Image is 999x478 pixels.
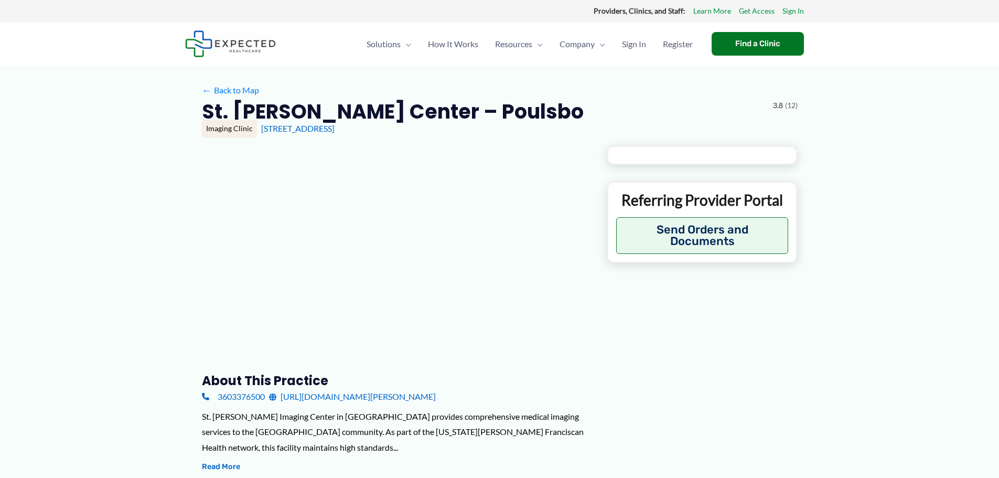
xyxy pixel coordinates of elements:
a: Sign In [614,26,654,62]
a: SolutionsMenu Toggle [358,26,420,62]
p: Referring Provider Portal [616,190,789,209]
span: Solutions [367,26,401,62]
h3: About this practice [202,373,590,389]
div: St. [PERSON_NAME] Imaging Center in [GEOGRAPHIC_DATA] provides comprehensive medical imaging serv... [202,409,590,455]
span: Sign In [622,26,646,62]
button: Read More [202,461,240,473]
img: Expected Healthcare Logo - side, dark font, small [185,30,276,57]
span: Menu Toggle [532,26,543,62]
a: Learn More [693,4,731,18]
a: CompanyMenu Toggle [551,26,614,62]
a: Find a Clinic [712,32,804,56]
span: Company [560,26,595,62]
h2: St. [PERSON_NAME] Center – Poulsbo [202,99,584,124]
button: Send Orders and Documents [616,217,789,254]
span: Register [663,26,693,62]
strong: Providers, Clinics, and Staff: [594,6,685,15]
span: ← [202,85,212,95]
span: Menu Toggle [595,26,605,62]
a: ←Back to Map [202,82,259,98]
span: 3.8 [773,99,783,112]
a: Register [654,26,701,62]
nav: Primary Site Navigation [358,26,701,62]
a: 3603376500 [202,389,265,405]
a: Get Access [739,4,775,18]
div: Imaging Clinic [202,120,257,137]
a: [STREET_ADDRESS] [261,123,335,133]
span: (12) [785,99,798,112]
a: How It Works [420,26,487,62]
span: Resources [495,26,532,62]
a: Sign In [782,4,804,18]
span: Menu Toggle [401,26,411,62]
span: How It Works [428,26,478,62]
a: ResourcesMenu Toggle [487,26,551,62]
a: [URL][DOMAIN_NAME][PERSON_NAME] [269,389,436,405]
